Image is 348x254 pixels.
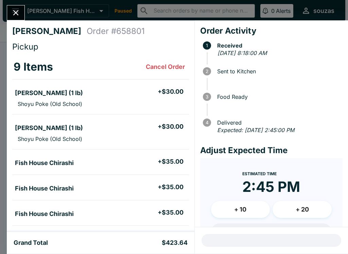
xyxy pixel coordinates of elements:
span: Pickup [12,42,38,52]
span: Sent to Kitchen [214,68,343,74]
h5: Fish House Chirashi [15,210,74,218]
span: Food Ready [214,94,343,100]
text: 1 [206,43,208,48]
button: Cancel Order [143,60,188,74]
button: + 10 [211,201,270,218]
em: [DATE] 8:18:00 AM [217,50,267,56]
h4: Order # 658801 [87,26,145,36]
h5: + $35.00 [158,183,184,191]
h5: $423.64 [162,239,188,247]
h5: + $35.00 [158,208,184,217]
span: Delivered [214,120,343,126]
text: 3 [206,94,208,99]
p: Shoyu Poke (Old School) [18,135,82,142]
h5: + $35.00 [158,158,184,166]
h5: Grand Total [14,239,48,247]
p: Shoyu Poke (Old School) [18,101,82,107]
span: Received [214,42,343,49]
h5: Fish House Chirashi [15,159,74,167]
h3: 9 Items [14,60,53,74]
h5: [PERSON_NAME] (1 lb) [15,124,83,132]
text: 4 [205,120,208,125]
button: + 20 [273,201,332,218]
em: Expected: [DATE] 2:45:00 PM [217,127,294,133]
h4: Adjust Expected Time [200,145,343,156]
h5: + $30.00 [158,123,184,131]
h5: Fish House Chirashi [15,184,74,193]
span: Estimated Time [242,171,277,176]
time: 2:45 PM [242,178,300,196]
h5: [PERSON_NAME] (1 lb) [15,89,83,97]
h5: + $30.00 [158,88,184,96]
h4: [PERSON_NAME] [12,26,87,36]
text: 2 [206,69,208,74]
button: Close [7,5,24,20]
h4: Order Activity [200,26,343,36]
